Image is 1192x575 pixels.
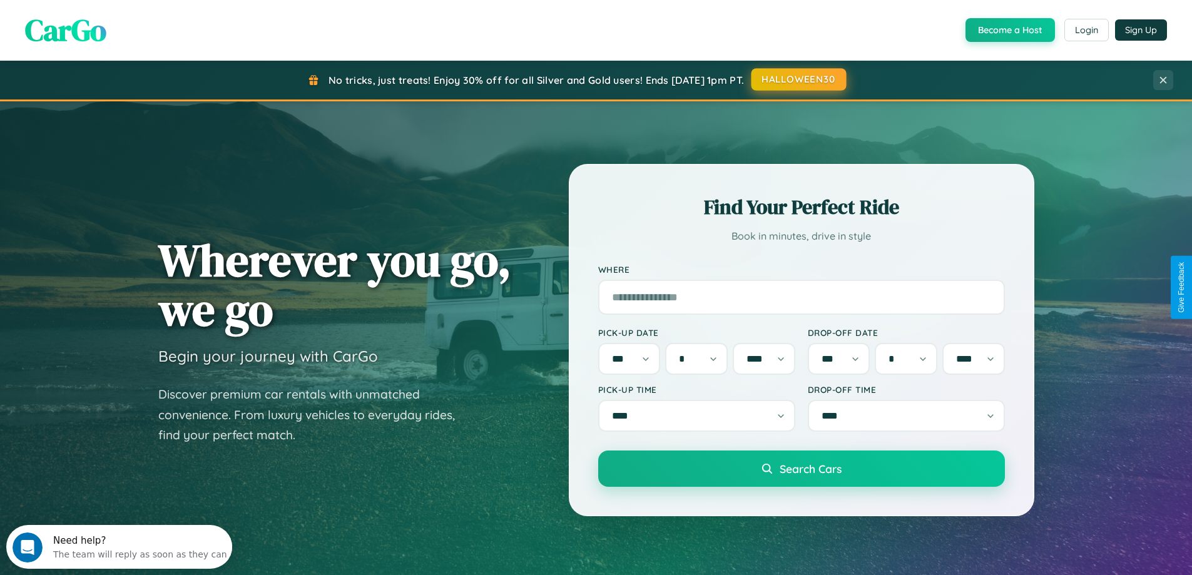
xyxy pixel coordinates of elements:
[5,5,233,39] div: Open Intercom Messenger
[965,18,1055,42] button: Become a Host
[808,384,1005,395] label: Drop-off Time
[25,9,106,51] span: CarGo
[598,193,1005,221] h2: Find Your Perfect Ride
[598,384,795,395] label: Pick-up Time
[598,227,1005,245] p: Book in minutes, drive in style
[13,532,43,562] iframe: Intercom live chat
[158,235,511,334] h1: Wherever you go, we go
[598,264,1005,275] label: Where
[598,327,795,338] label: Pick-up Date
[329,74,744,86] span: No tricks, just treats! Enjoy 30% off for all Silver and Gold users! Ends [DATE] 1pm PT.
[598,450,1005,487] button: Search Cars
[158,384,471,445] p: Discover premium car rentals with unmatched convenience. From luxury vehicles to everyday rides, ...
[751,68,847,91] button: HALLOWEEN30
[808,327,1005,338] label: Drop-off Date
[158,347,378,365] h3: Begin your journey with CarGo
[47,21,221,34] div: The team will reply as soon as they can
[1064,19,1109,41] button: Login
[6,525,232,569] iframe: Intercom live chat discovery launcher
[1177,262,1186,313] div: Give Feedback
[780,462,842,476] span: Search Cars
[47,11,221,21] div: Need help?
[1115,19,1167,41] button: Sign Up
